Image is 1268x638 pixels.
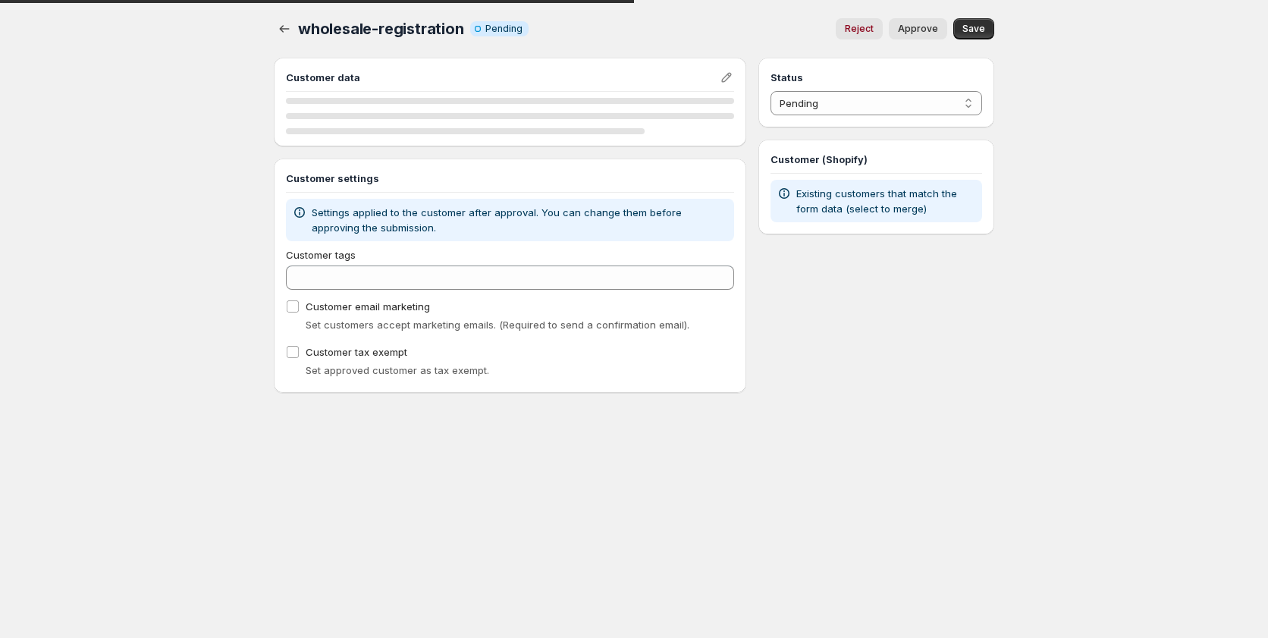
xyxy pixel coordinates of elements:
button: Edit [716,67,737,88]
span: Approve [898,23,938,35]
span: Set approved customer as tax exempt. [306,364,489,376]
h3: Customer settings [286,171,734,186]
span: Customer tax exempt [306,346,407,358]
span: Reject [845,23,874,35]
h3: Customer data [286,70,719,85]
span: Customer tags [286,249,356,261]
button: Approve [889,18,947,39]
h3: Customer (Shopify) [771,152,982,167]
span: wholesale-registration [298,20,464,38]
span: Pending [485,23,523,35]
button: Reject [836,18,883,39]
span: Customer email marketing [306,300,430,313]
span: Save [962,23,985,35]
p: Existing customers that match the form data (select to merge) [796,186,976,216]
h3: Status [771,70,982,85]
button: Save [953,18,994,39]
span: Set customers accept marketing emails. (Required to send a confirmation email). [306,319,689,331]
p: Settings applied to the customer after approval. You can change them before approving the submiss... [312,205,728,235]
